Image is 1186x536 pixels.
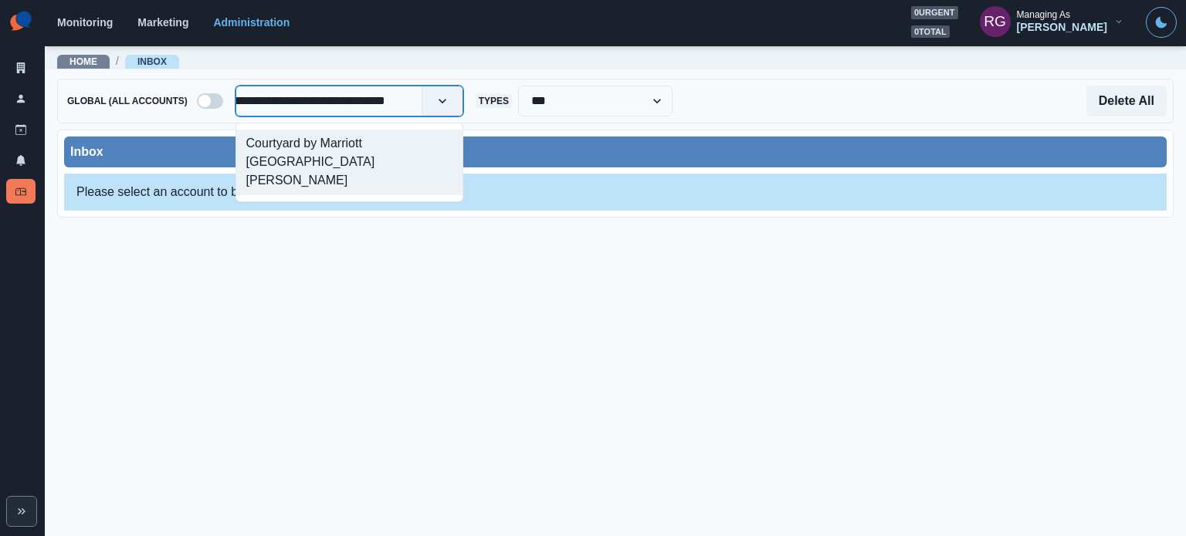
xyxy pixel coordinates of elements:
a: Clients [6,56,36,80]
span: Global (All Accounts) [64,94,191,108]
div: Managing As [1017,9,1070,20]
span: 0 total [911,25,950,39]
span: Types [476,94,512,108]
button: Managing As[PERSON_NAME] [967,6,1137,37]
a: Inbox [137,56,167,67]
a: Users [6,86,36,111]
a: Administration [213,16,290,29]
a: Home [69,56,97,67]
div: Inbox [70,143,1161,161]
a: Marketing [137,16,188,29]
div: Please select an account to begin or select GLOBAL to see all emails. [64,174,1167,211]
button: Delete All [1086,86,1167,116]
a: Notifications [6,148,36,173]
div: Russel Gabiosa [984,3,1006,40]
nav: breadcrumb [57,53,179,69]
div: Courtyard by Marriott [GEOGRAPHIC_DATA][PERSON_NAME] [236,130,463,195]
span: / [116,53,119,69]
a: Draft Posts [6,117,36,142]
button: Expand [6,496,37,527]
a: Inbox [6,179,36,204]
button: Toggle Mode [1146,7,1177,38]
a: Monitoring [57,16,113,29]
div: [PERSON_NAME] [1017,21,1107,34]
span: 0 urgent [911,6,958,19]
